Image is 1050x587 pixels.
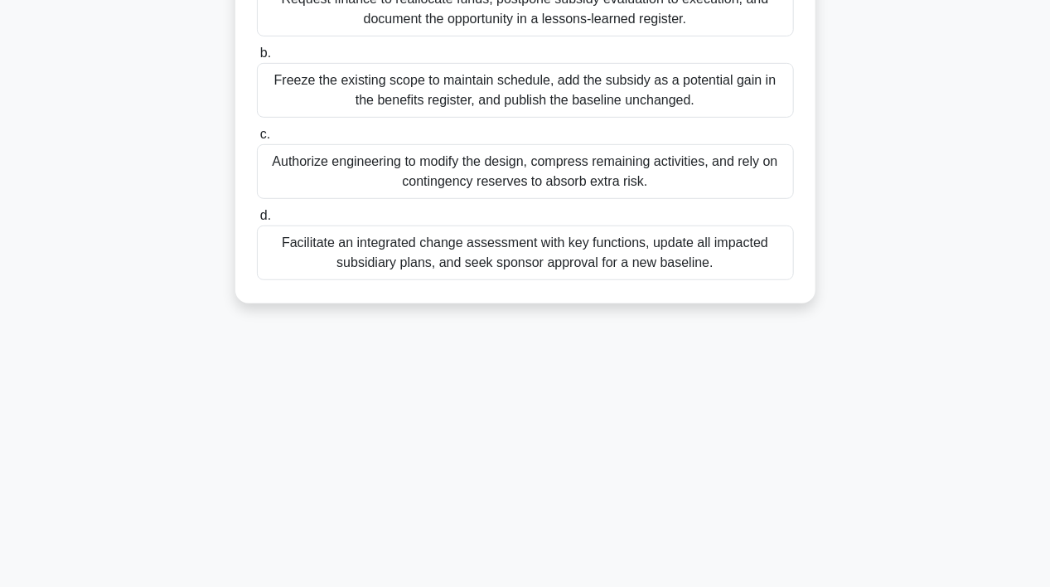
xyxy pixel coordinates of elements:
[257,226,794,280] div: Facilitate an integrated change assessment with key functions, update all impacted subsidiary pla...
[260,46,271,60] span: b.
[257,63,794,118] div: Freeze the existing scope to maintain schedule, add the subsidy as a potential gain in the benefi...
[257,144,794,199] div: Authorize engineering to modify the design, compress remaining activities, and rely on contingenc...
[260,208,271,222] span: d.
[260,127,270,141] span: c.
